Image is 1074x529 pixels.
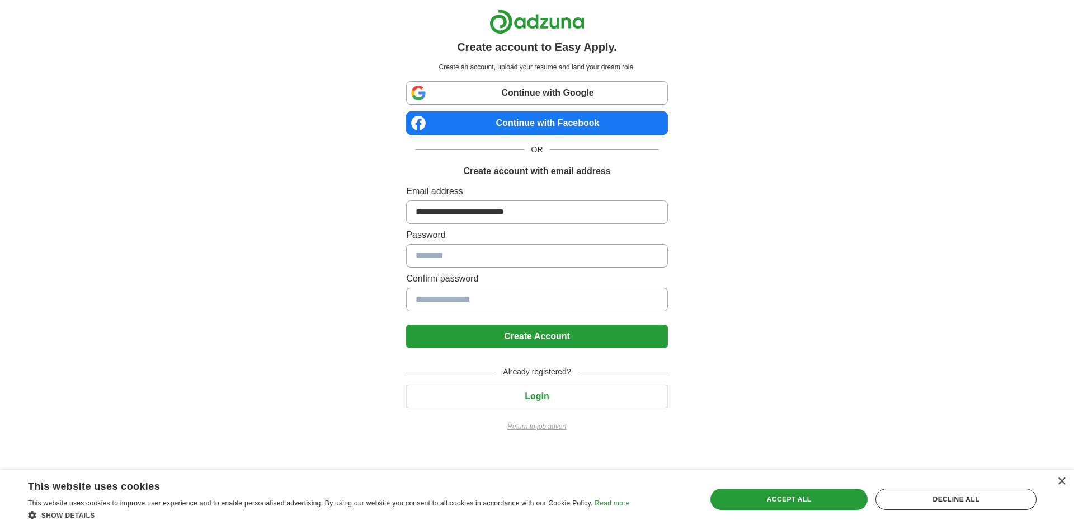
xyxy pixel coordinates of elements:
[406,111,667,135] a: Continue with Facebook
[406,422,667,432] a: Return to job advert
[710,489,868,510] div: Accept all
[406,272,667,285] label: Confirm password
[463,165,610,178] h1: Create account with email address
[457,39,617,55] h1: Create account to Easy Apply.
[406,81,667,105] a: Continue with Google
[525,144,550,156] span: OR
[406,385,667,408] button: Login
[496,366,577,378] span: Already registered?
[41,512,95,519] span: Show details
[28,509,629,521] div: Show details
[875,489,1037,510] div: Decline all
[595,499,629,507] a: Read more, opens a new window
[489,9,585,34] img: Adzuna logo
[406,185,667,198] label: Email address
[1057,477,1066,486] div: Close
[406,391,667,401] a: Login
[28,499,593,507] span: This website uses cookies to improve user experience and to enable personalised advertising. By u...
[406,325,667,348] button: Create Account
[408,62,665,72] p: Create an account, upload your resume and land your dream role.
[28,476,601,493] div: This website uses cookies
[406,228,667,242] label: Password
